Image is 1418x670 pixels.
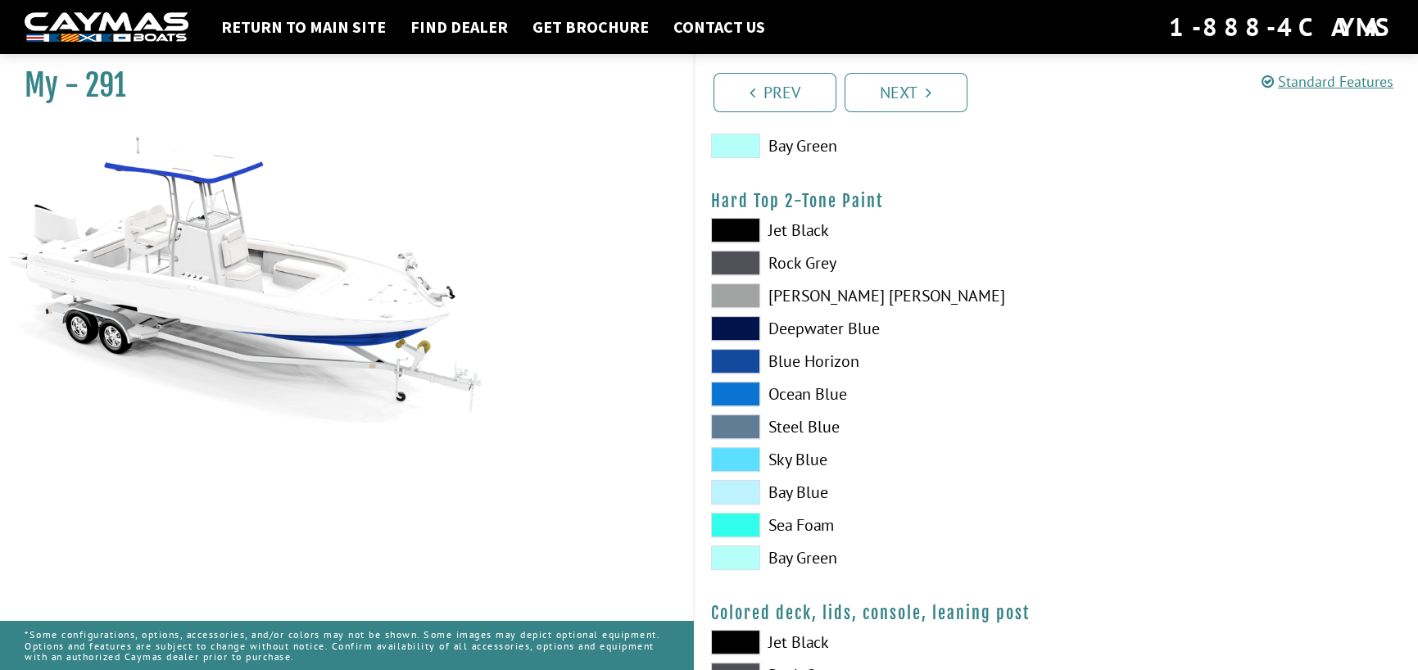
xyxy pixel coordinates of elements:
[711,349,1040,373] label: Blue Horizon
[711,603,1402,623] h4: Colored deck, lids, console, leaning post
[711,283,1040,308] label: [PERSON_NAME] [PERSON_NAME]
[1262,72,1393,91] a: Standard Features
[1169,9,1393,45] div: 1-888-4CAYMAS
[711,480,1040,505] label: Bay Blue
[711,513,1040,537] label: Sea Foam
[524,16,657,38] a: Get Brochure
[711,316,1040,341] label: Deepwater Blue
[665,16,773,38] a: Contact Us
[711,251,1040,275] label: Rock Grey
[714,73,836,112] a: Prev
[711,630,1040,654] label: Jet Black
[25,12,188,43] img: white-logo-c9c8dbefe5ff5ceceb0f0178aa75bf4bb51f6bca0971e226c86eb53dfe498488.png
[711,218,1040,242] label: Jet Black
[711,382,1040,406] label: Ocean Blue
[711,191,1402,211] h4: Hard Top 2-Tone Paint
[711,134,1040,158] label: Bay Green
[213,16,394,38] a: Return to main site
[25,67,652,104] h1: My - 291
[711,447,1040,472] label: Sky Blue
[25,621,668,670] p: *Some configurations, options, accessories, and/or colors may not be shown. Some images may depic...
[402,16,516,38] a: Find Dealer
[711,546,1040,570] label: Bay Green
[845,73,967,112] a: Next
[711,414,1040,439] label: Steel Blue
